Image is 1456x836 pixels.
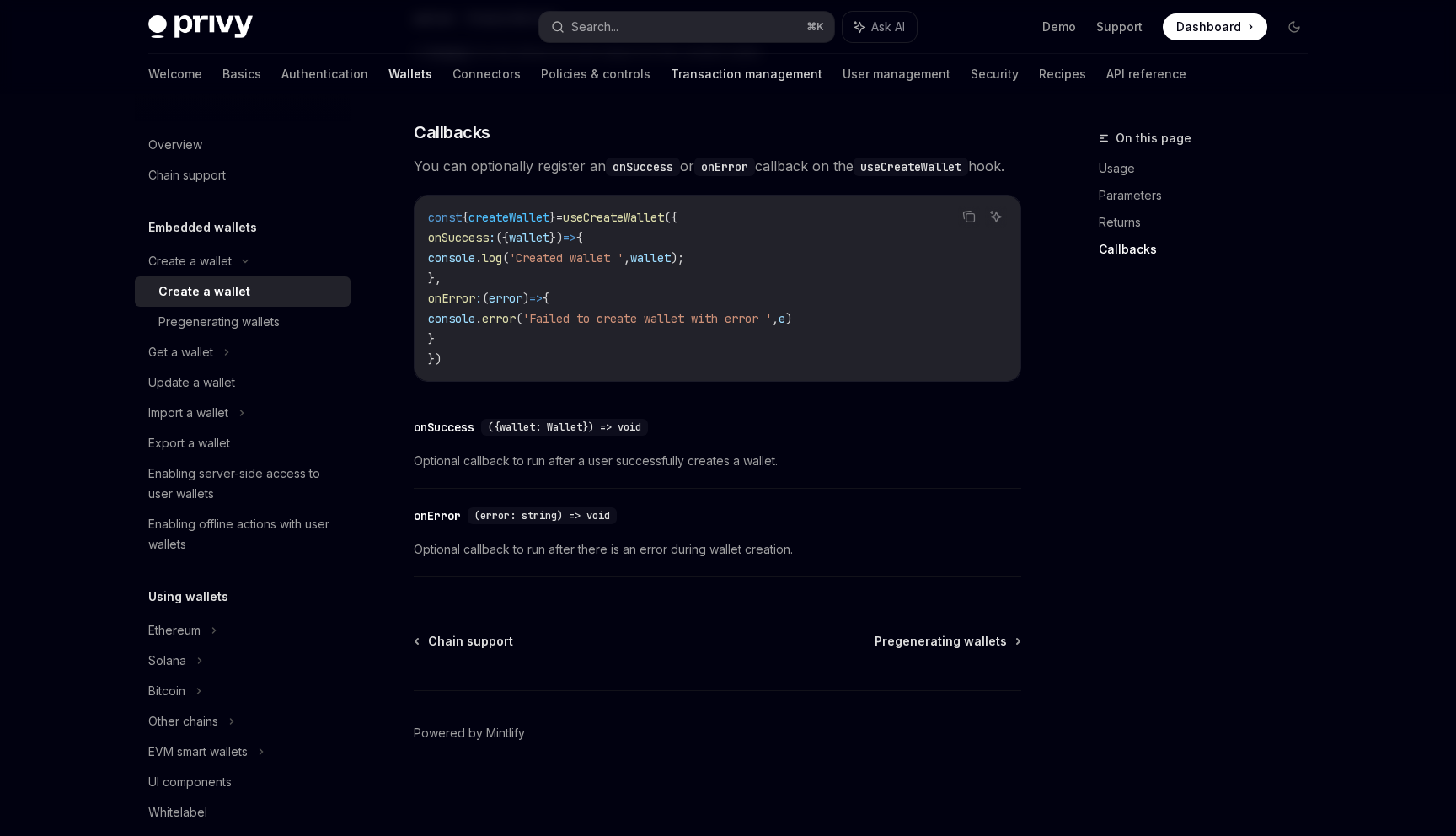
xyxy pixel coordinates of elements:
[1099,155,1321,182] a: Usage
[428,633,513,650] span: Chain support
[135,276,351,307] a: Create a wallet
[630,250,671,265] span: wallet
[148,464,340,504] div: Enabling server-side access to user wallets
[428,351,442,367] span: })
[475,291,482,306] span: :
[843,54,950,94] a: User management
[563,230,576,245] span: =>
[148,651,186,671] div: Solana
[148,54,202,94] a: Welcome
[1039,54,1086,94] a: Recipes
[664,210,677,225] span: ({
[1116,128,1191,148] span: On this page
[148,587,228,607] h5: Using wallets
[148,742,248,762] div: EVM smart wallets
[414,725,525,742] a: Powered by Mintlify
[549,210,556,225] span: }
[148,433,230,453] div: Export a wallet
[509,250,624,265] span: 'Created wallet '
[1176,19,1241,35] span: Dashboard
[462,210,468,225] span: {
[489,291,522,306] span: error
[1099,182,1321,209] a: Parameters
[158,281,250,302] div: Create a wallet
[148,135,202,155] div: Overview
[148,165,226,185] div: Chain support
[428,271,442,286] span: },
[428,331,435,346] span: }
[281,54,368,94] a: Authentication
[148,514,340,555] div: Enabling offline actions with user wallets
[854,158,968,176] code: useCreateWallet
[785,311,792,326] span: )
[502,250,509,265] span: (
[148,681,185,701] div: Bitcoin
[843,12,917,42] button: Ask AI
[871,19,905,35] span: Ask AI
[414,539,1021,560] span: Optional callback to run after there is an error during wallet creation.
[624,250,630,265] span: ,
[971,54,1019,94] a: Security
[414,507,461,524] div: onError
[488,421,641,434] span: ({wallet: Wallet}) => void
[549,230,563,245] span: })
[452,54,521,94] a: Connectors
[135,367,351,398] a: Update a wallet
[222,54,261,94] a: Basics
[694,158,755,176] code: onError
[489,230,495,245] span: :
[1106,54,1186,94] a: API reference
[135,767,351,797] a: UI components
[148,620,201,640] div: Ethereum
[539,12,834,42] button: Search...⌘K
[1099,236,1321,263] a: Callbacks
[135,428,351,458] a: Export a wallet
[516,311,522,326] span: (
[571,17,618,37] div: Search...
[541,54,650,94] a: Policies & controls
[772,311,779,326] span: ,
[148,251,232,271] div: Create a wallet
[529,291,543,306] span: =>
[148,403,228,423] div: Import a wallet
[135,509,351,560] a: Enabling offline actions with user wallets
[414,419,474,436] div: onSuccess
[388,54,432,94] a: Wallets
[475,311,482,326] span: .
[414,451,1021,471] span: Optional callback to run after a user successfully creates a wallet.
[1163,13,1267,40] a: Dashboard
[414,154,1021,178] span: You can optionally register an or callback on the hook.
[415,633,513,650] a: Chain support
[148,711,218,731] div: Other chains
[135,160,351,190] a: Chain support
[875,633,1007,650] span: Pregenerating wallets
[563,210,664,225] span: useCreateWallet
[135,307,351,337] a: Pregenerating wallets
[806,20,824,34] span: ⌘ K
[482,291,489,306] span: (
[875,633,1020,650] a: Pregenerating wallets
[135,797,351,828] a: Whitelabel
[482,250,502,265] span: log
[148,15,253,39] img: dark logo
[468,210,549,225] span: createWallet
[135,458,351,509] a: Enabling server-side access to user wallets
[474,509,610,522] span: (error: string) => void
[135,130,351,160] a: Overview
[958,206,980,228] button: Copy the contents from the code block
[428,311,475,326] span: console
[543,291,549,306] span: {
[148,772,232,792] div: UI components
[428,210,462,225] span: const
[482,311,516,326] span: error
[671,250,684,265] span: );
[522,311,772,326] span: 'Failed to create wallet with error '
[606,158,680,176] code: onSuccess
[495,230,509,245] span: ({
[1281,13,1308,40] button: Toggle dark mode
[428,291,475,306] span: onError
[779,311,785,326] span: e
[1042,19,1076,35] a: Demo
[148,802,207,823] div: Whitelabel
[428,250,475,265] span: console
